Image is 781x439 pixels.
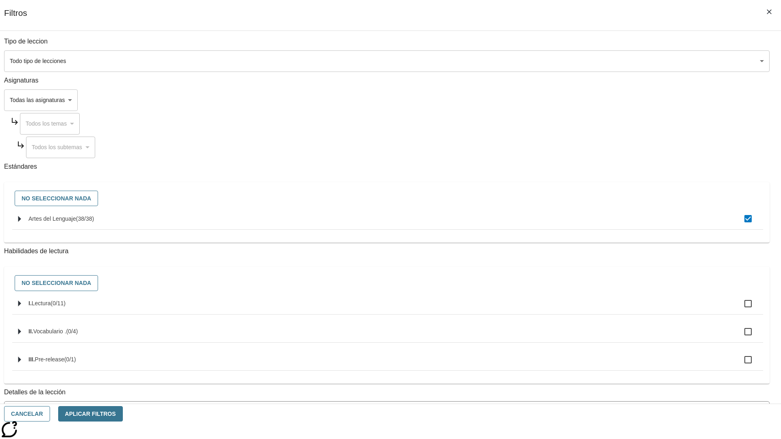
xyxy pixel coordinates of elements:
span: Lectura [32,300,51,306]
div: Seleccione una Asignatura [26,137,95,158]
span: 0 estándares seleccionados/4 estándares en grupo [66,328,78,335]
span: Pre-release [35,356,64,363]
span: II. [28,328,33,335]
button: No seleccionar nada [15,275,98,291]
p: Habilidades de lectura [4,247,770,256]
span: III. [28,356,35,363]
p: Asignaturas [4,76,770,85]
div: Seleccione una Asignatura [20,113,80,135]
h1: Filtros [4,8,27,30]
div: Seleccione estándares [11,189,763,209]
span: 0 estándares seleccionados/11 estándares en grupo [50,300,65,306]
div: Seleccione un tipo de lección [4,50,770,72]
button: Aplicar Filtros [58,406,123,422]
p: Detalles de la lección [4,388,770,397]
button: No seleccionar nada [15,191,98,206]
span: I. [28,300,32,306]
ul: Seleccione habilidades [12,293,763,377]
span: Vocabulario . [33,328,66,335]
button: Cancelar [4,406,50,422]
p: Tipo de leccion [4,37,770,46]
div: Seleccione una Asignatura [4,89,78,111]
span: 0 estándares seleccionados/1 estándares en grupo [64,356,76,363]
p: Estándares [4,162,770,172]
ul: Seleccione estándares [12,208,763,236]
div: Seleccione habilidades [11,273,763,293]
span: Artes del Lenguaje [28,215,76,222]
span: 38 estándares seleccionados/38 estándares en grupo [76,215,94,222]
button: Cerrar los filtros del Menú lateral [761,3,778,20]
div: La Actividad cubre los factores a considerar para el ajuste automático del lexile [4,402,769,419]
